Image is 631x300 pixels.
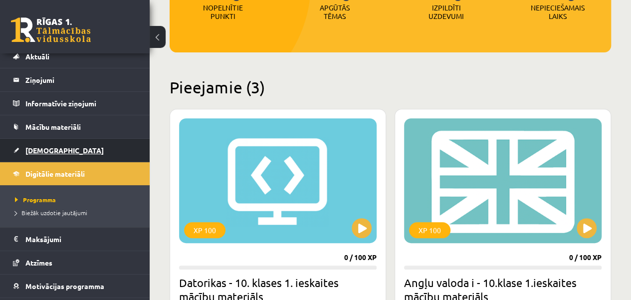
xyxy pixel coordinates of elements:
span: Atzīmes [25,258,52,267]
a: Ziņojumi [13,68,137,91]
span: Mācību materiāli [25,122,81,131]
a: Aktuāli [13,45,137,68]
span: Programma [15,196,56,204]
a: Atzīmes [13,251,137,274]
p: Nepieciešamais laiks [531,3,585,20]
a: Informatīvie ziņojumi [13,92,137,115]
div: XP 100 [409,222,450,238]
a: Motivācijas programma [13,275,137,298]
p: Nopelnītie punkti [203,3,242,20]
a: Programma [15,195,140,204]
span: [DEMOGRAPHIC_DATA] [25,146,104,155]
a: Rīgas 1. Tālmācības vidusskola [11,17,91,42]
legend: Ziņojumi [25,68,137,91]
a: Maksājumi [13,228,137,251]
span: Motivācijas programma [25,282,104,291]
p: Izpildīti uzdevumi [426,3,465,20]
span: Digitālie materiāli [25,169,85,178]
legend: Informatīvie ziņojumi [25,92,137,115]
legend: Maksājumi [25,228,137,251]
span: Biežāk uzdotie jautājumi [15,209,87,217]
a: Mācību materiāli [13,115,137,138]
span: Aktuāli [25,52,49,61]
p: Apgūtās tēmas [315,3,354,20]
a: Biežāk uzdotie jautājumi [15,208,140,217]
div: XP 100 [184,222,225,238]
h2: Pieejamie (3) [170,77,611,97]
a: Digitālie materiāli [13,162,137,185]
a: [DEMOGRAPHIC_DATA] [13,139,137,162]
